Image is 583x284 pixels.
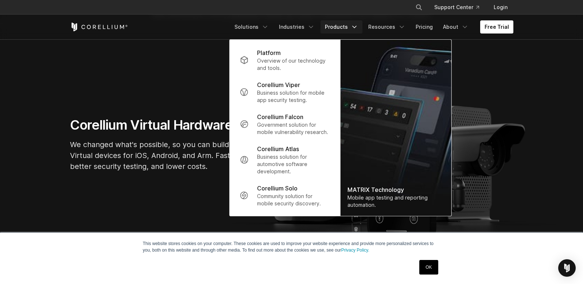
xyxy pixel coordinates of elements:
[257,193,330,207] p: Community solution for mobile security discovery.
[411,20,437,33] a: Pricing
[143,240,440,253] p: This website stores cookies on your computer. These cookies are used to improve your website expe...
[320,20,362,33] a: Products
[340,40,451,216] img: Matrix_WebNav_1x
[257,121,330,136] p: Government solution for mobile vulnerability research.
[488,1,513,14] a: Login
[70,139,289,172] p: We changed what's possible, so you can build what's next. Virtual devices for iOS, Android, and A...
[257,57,330,72] p: Overview of our technology and tools.
[257,145,299,153] p: Corellium Atlas
[347,194,444,209] div: Mobile app testing and reporting automation.
[480,20,513,33] a: Free Trial
[428,1,485,14] a: Support Center
[230,20,273,33] a: Solutions
[257,184,298,193] p: Corellium Solo
[234,44,335,76] a: Platform Overview of our technology and tools.
[341,248,369,253] a: Privacy Policy.
[234,76,335,108] a: Corellium Viper Business solution for mobile app security testing.
[257,89,330,104] p: Business solution for mobile app security testing.
[257,80,300,89] p: Corellium Viper
[234,140,335,180] a: Corellium Atlas Business solution for automotive software development.
[234,108,335,140] a: Corellium Falcon Government solution for mobile vulnerability research.
[347,185,444,194] div: MATRIX Technology
[70,23,128,31] a: Corellium Home
[275,20,319,33] a: Industries
[257,113,303,121] p: Corellium Falcon
[257,48,281,57] p: Platform
[340,40,451,216] a: MATRIX Technology Mobile app testing and reporting automation.
[407,1,513,14] div: Navigation Menu
[558,259,576,277] div: Open Intercom Messenger
[439,20,473,33] a: About
[419,260,438,275] a: OK
[257,153,330,175] p: Business solution for automotive software development.
[230,20,513,33] div: Navigation Menu
[70,117,289,133] h1: Corellium Virtual Hardware
[412,1,425,14] button: Search
[234,180,335,212] a: Corellium Solo Community solution for mobile security discovery.
[364,20,410,33] a: Resources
